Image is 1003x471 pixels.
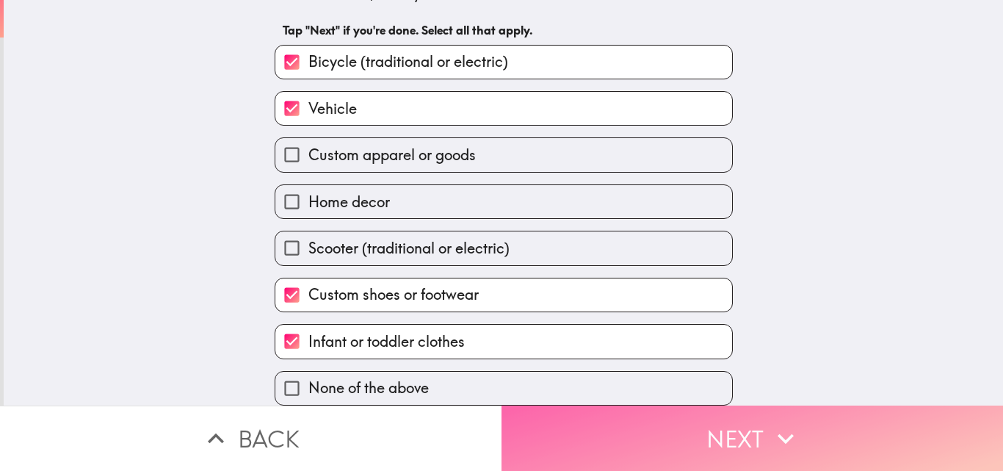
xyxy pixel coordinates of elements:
span: Custom shoes or footwear [308,284,479,305]
button: Home decor [275,185,732,218]
button: Custom apparel or goods [275,138,732,171]
h6: Tap "Next" if you're done. Select all that apply. [283,22,725,38]
button: Next [501,406,1003,471]
button: Custom shoes or footwear [275,278,732,312]
span: Scooter (traditional or electric) [308,238,510,259]
span: Home decor [308,192,390,212]
span: Infant or toddler clothes [308,331,465,352]
button: Infant or toddler clothes [275,325,732,358]
button: Vehicle [275,92,732,125]
button: None of the above [275,372,732,405]
span: Vehicle [308,98,357,119]
span: Bicycle (traditional or electric) [308,51,508,72]
button: Scooter (traditional or electric) [275,231,732,265]
span: None of the above [308,378,429,398]
span: Custom apparel or goods [308,145,476,165]
button: Bicycle (traditional or electric) [275,46,732,79]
